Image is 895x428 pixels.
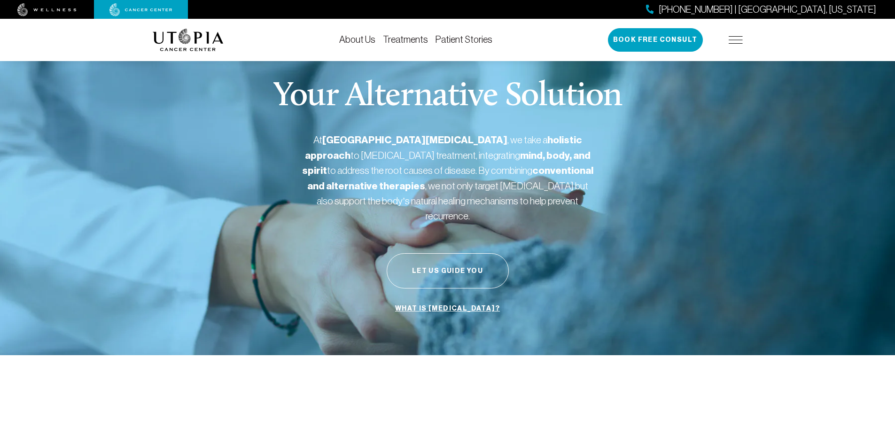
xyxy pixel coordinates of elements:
[273,80,622,114] p: Your Alternative Solution
[307,164,593,192] strong: conventional and alternative therapies
[608,28,703,52] button: Book Free Consult
[393,300,502,318] a: What is [MEDICAL_DATA]?
[109,3,172,16] img: cancer center
[383,34,428,45] a: Treatments
[659,3,876,16] span: [PHONE_NUMBER] | [GEOGRAPHIC_DATA], [US_STATE]
[436,34,492,45] a: Patient Stories
[302,132,593,223] p: At , we take a to [MEDICAL_DATA] treatment, integrating to address the root causes of disease. By...
[322,134,507,146] strong: [GEOGRAPHIC_DATA][MEDICAL_DATA]
[729,36,743,44] img: icon-hamburger
[387,253,509,288] button: Let Us Guide You
[646,3,876,16] a: [PHONE_NUMBER] | [GEOGRAPHIC_DATA], [US_STATE]
[339,34,375,45] a: About Us
[17,3,77,16] img: wellness
[305,134,582,162] strong: holistic approach
[153,29,224,51] img: logo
